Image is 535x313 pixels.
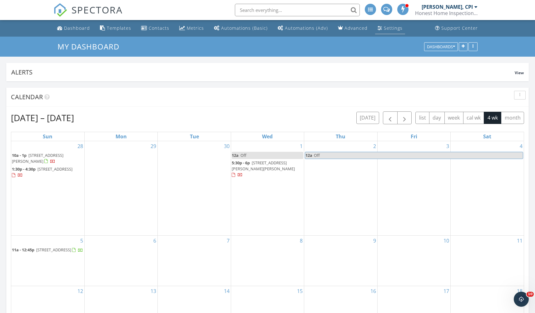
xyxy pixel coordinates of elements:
td: Go to October 5, 2025 [11,236,84,286]
a: Saturday [482,132,493,141]
a: My Dashboard [57,41,125,52]
div: Automations (Adv) [285,25,328,31]
td: Go to October 6, 2025 [84,236,157,286]
a: Go to October 6, 2025 [152,236,157,246]
a: Sunday [42,132,54,141]
a: Monday [114,132,128,141]
a: Advanced [335,23,370,34]
div: Settings [384,25,403,31]
div: Automations (Basic) [221,25,268,31]
button: Dashboards [424,42,458,51]
div: Metrics [187,25,204,31]
a: Go to October 4, 2025 [518,141,524,151]
div: Contacts [149,25,169,31]
button: Next [397,111,412,124]
div: Advanced [344,25,368,31]
span: 10a - 1p [12,152,27,158]
a: Metrics [177,23,206,34]
a: Go to October 13, 2025 [149,286,157,296]
span: Off [314,152,320,158]
div: Dashboard [64,25,90,31]
span: [STREET_ADDRESS] [37,166,72,172]
button: [DATE] [356,112,379,124]
a: Automations (Basic) [211,23,270,34]
a: Go to September 29, 2025 [149,141,157,151]
a: 1:30p - 4:30p [STREET_ADDRESS] [12,166,84,179]
a: Settings [375,23,405,34]
a: 1:30p - 4:30p [STREET_ADDRESS] [12,166,72,178]
a: Go to September 28, 2025 [76,141,84,151]
div: Support Center [441,25,478,31]
div: Honest Home Inspections NJ [415,10,478,16]
a: Go to October 16, 2025 [369,286,377,296]
button: month [501,112,524,124]
a: 11a - 12:45p [STREET_ADDRESS] [12,247,83,253]
a: 10a - 1p [STREET_ADDRESS][PERSON_NAME] [12,152,84,165]
button: 4 wk [484,112,501,124]
span: [STREET_ADDRESS][PERSON_NAME] [12,152,63,164]
span: 10 [527,292,534,297]
td: Go to October 10, 2025 [377,236,450,286]
span: 12a [232,152,239,158]
a: Go to October 14, 2025 [223,286,231,296]
span: View [515,70,524,75]
a: Go to October 2, 2025 [372,141,377,151]
button: week [444,112,463,124]
a: Thursday [334,132,347,141]
span: Off [240,152,246,158]
button: cal wk [463,112,484,124]
td: Go to September 28, 2025 [11,141,84,236]
td: Go to October 4, 2025 [451,141,524,236]
a: Go to October 10, 2025 [442,236,450,246]
td: Go to October 2, 2025 [304,141,377,236]
td: Go to October 7, 2025 [158,236,231,286]
a: Friday [409,132,419,141]
div: Alerts [11,68,515,76]
td: Go to October 8, 2025 [231,236,304,286]
td: Go to October 9, 2025 [304,236,377,286]
a: Support Center [433,23,480,34]
a: Tuesday [189,132,200,141]
a: 5:30p - 6p [STREET_ADDRESS][PERSON_NAME][PERSON_NAME] [232,160,295,177]
span: 5:30p - 6p [232,160,250,166]
a: Go to October 12, 2025 [76,286,84,296]
a: Go to October 9, 2025 [372,236,377,246]
td: Go to September 29, 2025 [84,141,157,236]
a: Contacts [139,23,172,34]
button: day [429,112,445,124]
a: Automations (Advanced) [275,23,330,34]
a: SPECTORA [53,8,123,22]
a: Go to October 11, 2025 [516,236,524,246]
a: Go to September 30, 2025 [223,141,231,151]
td: Go to October 1, 2025 [231,141,304,236]
a: Go to October 15, 2025 [296,286,304,296]
div: Templates [107,25,131,31]
td: Go to October 11, 2025 [451,236,524,286]
a: 5:30p - 6p [STREET_ADDRESS][PERSON_NAME][PERSON_NAME] [232,159,303,179]
button: Previous [383,111,398,124]
a: 10a - 1p [STREET_ADDRESS][PERSON_NAME] [12,152,63,164]
a: Go to October 3, 2025 [445,141,450,151]
a: Dashboard [55,23,92,34]
div: [PERSON_NAME], CPI [422,4,473,10]
input: Search everything... [235,4,360,16]
a: Go to October 5, 2025 [79,236,84,246]
a: Go to October 17, 2025 [442,286,450,296]
div: Dashboards [427,44,455,49]
span: Calendar [11,93,43,101]
span: 12a [305,152,313,159]
a: Go to October 7, 2025 [225,236,231,246]
a: Wednesday [261,132,274,141]
h2: [DATE] – [DATE] [11,111,74,124]
a: 11a - 12:45p [STREET_ADDRESS] [12,246,84,254]
a: Go to October 18, 2025 [516,286,524,296]
span: 11a - 12:45p [12,247,34,253]
iframe: Intercom live chat [514,292,529,307]
img: The Best Home Inspection Software - Spectora [53,3,67,17]
td: Go to October 3, 2025 [377,141,450,236]
span: 1:30p - 4:30p [12,166,36,172]
span: [STREET_ADDRESS][PERSON_NAME][PERSON_NAME] [232,160,295,172]
span: [STREET_ADDRESS] [36,247,71,253]
span: SPECTORA [72,3,123,16]
button: list [415,112,429,124]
